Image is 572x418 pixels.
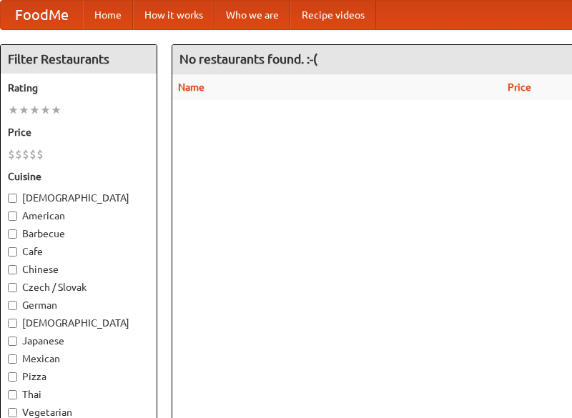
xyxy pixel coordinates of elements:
label: Thai [8,387,149,402]
h5: Cuisine [8,169,149,184]
input: Vegetarian [8,408,17,417]
label: Mexican [8,352,149,366]
input: German [8,301,17,310]
li: $ [22,146,29,162]
h4: Filter Restaurants [1,45,157,74]
label: Pizza [8,369,149,384]
a: Who we are [214,1,290,29]
label: German [8,298,149,312]
li: ★ [19,102,29,118]
li: $ [36,146,44,162]
input: Barbecue [8,229,17,239]
a: Recipe videos [290,1,376,29]
label: Barbecue [8,227,149,241]
input: [DEMOGRAPHIC_DATA] [8,319,17,328]
input: Thai [8,390,17,399]
li: $ [15,146,22,162]
a: Price [508,81,531,93]
input: [DEMOGRAPHIC_DATA] [8,194,17,203]
a: Home [83,1,133,29]
input: Cafe [8,247,17,257]
input: Japanese [8,337,17,346]
input: Mexican [8,354,17,364]
li: ★ [8,102,19,118]
label: Cafe [8,244,149,259]
a: Name [178,81,204,93]
h5: Rating [8,81,149,95]
label: American [8,209,149,223]
a: FoodMe [1,1,83,29]
h5: Price [8,125,149,139]
label: [DEMOGRAPHIC_DATA] [8,191,149,205]
li: ★ [29,102,40,118]
ng-pluralize: No restaurants found. :-( [179,52,317,66]
li: ★ [40,102,51,118]
label: Czech / Slovak [8,280,149,294]
input: American [8,212,17,221]
label: Japanese [8,334,149,348]
li: $ [29,146,36,162]
input: Czech / Slovak [8,283,17,292]
a: How it works [133,1,214,29]
li: ★ [51,102,61,118]
label: [DEMOGRAPHIC_DATA] [8,316,149,330]
input: Pizza [8,372,17,382]
label: Chinese [8,262,149,277]
li: $ [8,146,15,162]
input: Chinese [8,265,17,274]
